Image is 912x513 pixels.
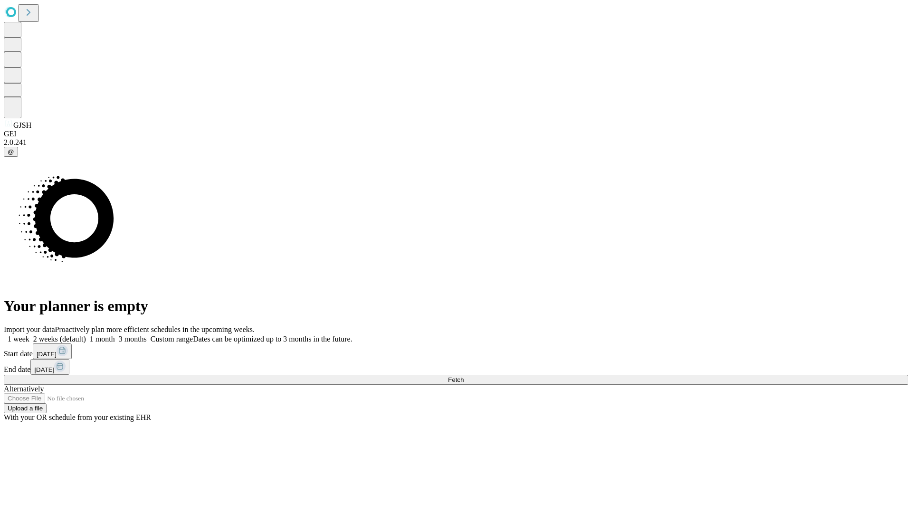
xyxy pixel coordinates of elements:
span: Import your data [4,325,55,333]
span: [DATE] [37,351,57,358]
div: GEI [4,130,908,138]
button: Fetch [4,375,908,385]
span: With your OR schedule from your existing EHR [4,413,151,421]
div: 2.0.241 [4,138,908,147]
button: [DATE] [33,343,72,359]
div: Start date [4,343,908,359]
span: GJSH [13,121,31,129]
div: End date [4,359,908,375]
span: Fetch [448,376,464,383]
h1: Your planner is empty [4,297,908,315]
span: Custom range [151,335,193,343]
span: 2 weeks (default) [33,335,86,343]
span: 1 week [8,335,29,343]
span: [DATE] [34,366,54,373]
span: Dates can be optimized up to 3 months in the future. [193,335,352,343]
button: @ [4,147,18,157]
span: 1 month [90,335,115,343]
span: Proactively plan more efficient schedules in the upcoming weeks. [55,325,255,333]
button: [DATE] [30,359,69,375]
span: 3 months [119,335,147,343]
span: Alternatively [4,385,44,393]
button: Upload a file [4,403,47,413]
span: @ [8,148,14,155]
